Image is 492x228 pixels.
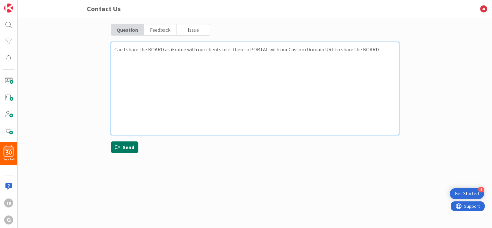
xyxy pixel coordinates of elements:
div: Get Started [455,190,479,197]
img: Visit kanbanzone.com [4,4,13,13]
textarea: Can I share the BOARD as iFrame with our clients or is there a PORTAL with our Custom Domain URL ... [111,42,399,135]
div: G [4,215,13,224]
div: Feedback [144,24,177,35]
div: 4 [478,187,484,192]
span: 30 [6,150,12,155]
div: Question [111,24,144,35]
div: Issue [177,24,209,35]
button: Send [111,141,138,153]
div: Tb [4,198,13,207]
div: Open Get Started checklist, remaining modules: 4 [450,188,484,199]
span: Support [13,1,29,9]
